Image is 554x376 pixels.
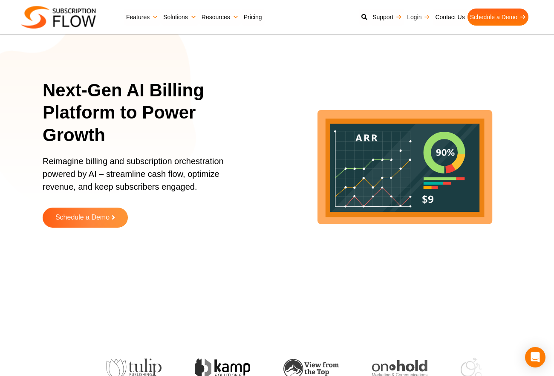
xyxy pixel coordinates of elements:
a: Pricing [241,9,265,26]
a: Schedule a Demo [43,208,128,228]
img: Subscriptionflow [21,6,96,29]
div: Open Intercom Messenger [525,347,545,367]
h1: Next-Gen AI Billing Platform to Power Growth [43,79,255,147]
a: Contact Us [433,9,467,26]
a: Login [404,9,433,26]
span: Schedule a Demo [55,214,110,221]
p: Reimagine billing and subscription orchestration powered by AI – streamline cash flow, optimize r... [43,155,244,202]
a: Resources [199,9,241,26]
a: Schedule a Demo [467,9,528,26]
a: Solutions [161,9,199,26]
a: Features [124,9,161,26]
a: Support [370,9,404,26]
